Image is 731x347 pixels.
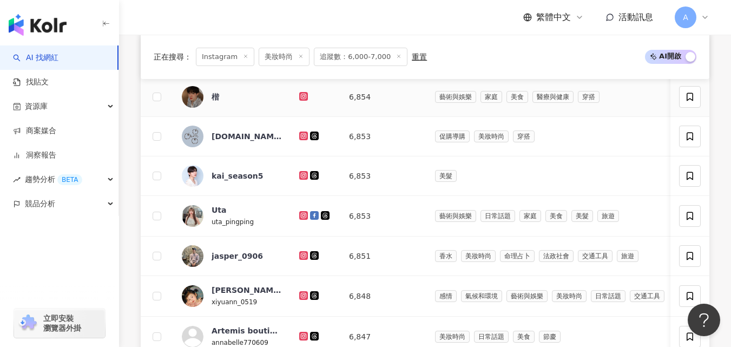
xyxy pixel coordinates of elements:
img: KOL Avatar [182,245,203,267]
span: 交通工具 [578,250,613,262]
a: 商案媒合 [13,126,56,136]
span: rise [13,176,21,184]
span: 節慶 [539,331,561,343]
td: 6,848 [340,276,426,317]
span: 藝術與娛樂 [506,290,548,302]
div: [DOMAIN_NAME] [212,131,282,142]
td: 6,851 [340,237,426,276]
span: 競品分析 [25,192,55,216]
td: 6,854 [340,77,426,117]
span: 美食 [513,331,535,343]
span: 日常話題 [591,290,625,302]
span: 活動訊息 [618,12,653,22]
img: chrome extension [17,315,38,332]
span: 正在搜尋 ： [154,53,192,61]
a: KOL Avatarjasper_0906 [182,245,282,267]
a: searchAI 找網紅 [13,53,58,63]
a: KOL AvatarUtauta_pingping [182,205,282,227]
span: 藝術與娛樂 [435,91,476,103]
span: A [683,11,688,23]
span: 追蹤數：6,000-7,000 [314,48,407,66]
td: 6,853 [340,156,426,196]
span: 香水 [435,250,457,262]
div: [PERSON_NAME] [212,285,282,296]
a: KOL Avatar[DOMAIN_NAME] [182,126,282,147]
img: KOL Avatar [182,285,203,307]
span: 穿搭 [578,91,600,103]
td: 6,853 [340,196,426,237]
img: logo [9,14,67,36]
span: 繁體中文 [536,11,571,23]
div: jasper_0906 [212,251,263,261]
span: 趨勢分析 [25,167,82,192]
img: KOL Avatar [182,86,203,108]
span: 醫療與健康 [532,91,574,103]
span: 美妝時尚 [552,290,587,302]
span: 交通工具 [630,290,664,302]
img: KOL Avatar [182,126,203,147]
span: 美妝時尚 [435,331,470,343]
span: 日常話題 [480,210,515,222]
span: 氣候和環境 [461,290,502,302]
a: KOL Avatar楷 [182,86,282,108]
span: 促購導購 [435,130,470,142]
span: 美妝時尚 [259,48,309,66]
img: KOL Avatar [182,165,203,187]
span: 日常話題 [474,331,509,343]
span: 家庭 [519,210,541,222]
a: KOL Avatarkai_season5 [182,165,282,187]
img: KOL Avatar [182,205,203,227]
span: 立即安裝 瀏覽器外掛 [43,313,81,333]
a: KOL Avatar[PERSON_NAME]xiyuann_0519 [182,285,282,307]
span: 感情 [435,290,457,302]
div: kai_season5 [212,171,264,181]
span: 美食 [545,210,567,222]
span: 命理占卜 [500,250,535,262]
span: 美妝時尚 [474,130,509,142]
span: 美食 [506,91,528,103]
a: chrome extension立即安裝 瀏覽器外掛 [14,309,105,338]
span: 美髮 [435,170,457,182]
span: 資源庫 [25,94,48,119]
a: 洞察報告 [13,150,56,161]
div: 重置 [412,53,427,61]
iframe: Help Scout Beacon - Open [688,304,720,336]
td: 6,853 [340,117,426,156]
span: uta_pingping [212,218,254,226]
div: Artemis boutique小小闆娘� [212,325,282,336]
div: BETA [57,174,82,185]
a: 找貼文 [13,77,49,88]
span: 旅遊 [617,250,638,262]
span: 美髮 [571,210,593,222]
span: 家庭 [480,91,502,103]
span: xiyuann_0519 [212,298,257,306]
span: 藝術與娛樂 [435,210,476,222]
div: Uta [212,205,227,215]
span: 穿搭 [513,130,535,142]
span: 美妝時尚 [461,250,496,262]
div: 楷 [212,91,219,102]
span: 旅遊 [597,210,619,222]
span: Instagram [196,48,254,66]
span: annabelle770609 [212,339,268,346]
span: 法政社會 [539,250,574,262]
